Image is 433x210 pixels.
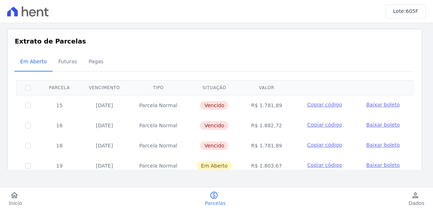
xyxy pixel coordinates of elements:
[196,191,235,207] a: paidParcelas
[366,122,400,128] span: Baixar boleto
[242,136,292,156] td: R$ 1.781,89
[84,54,108,69] span: Pagas
[9,200,22,207] span: Início
[406,8,418,14] span: 605F
[242,95,292,115] td: R$ 1.781,89
[300,161,349,169] button: Copiar código
[129,115,187,136] td: Parcela Normal
[300,101,349,108] button: Copiar código
[205,200,226,207] span: Parcelas
[409,200,424,207] span: Dados
[200,141,228,150] span: Vencido
[40,80,79,95] th: Parcela
[300,121,349,128] button: Copiar código
[210,191,218,200] i: paid
[366,162,400,168] span: Baixar boleto
[129,95,187,115] td: Parcela Normal
[40,156,79,176] td: 19
[129,156,187,176] td: Parcela Normal
[300,141,349,149] button: Copiar código
[307,102,342,108] span: Copiar código
[200,101,228,110] span: Vencido
[242,80,292,95] th: Valor
[400,191,433,207] a: personDados
[366,141,400,149] a: Baixar boleto
[187,80,242,95] th: Situação
[40,115,79,136] td: 16
[366,142,400,148] span: Baixar boleto
[366,121,400,128] a: Baixar boleto
[197,161,232,170] span: Em Aberto
[10,191,19,200] i: home
[366,102,400,108] span: Baixar boleto
[366,101,400,108] a: Baixar boleto
[15,36,415,46] h3: Extrato de Parcelas
[307,122,342,128] span: Copiar código
[54,54,81,69] span: Futuras
[83,53,109,72] a: Pagas
[307,162,342,168] span: Copiar código
[14,53,53,72] a: Em Aberto
[79,115,130,136] td: [DATE]
[242,156,292,176] td: R$ 1.803,67
[16,54,51,69] span: Em Aberto
[79,156,130,176] td: [DATE]
[53,53,83,72] a: Futuras
[40,95,79,115] td: 15
[40,136,79,156] td: 18
[129,136,187,156] td: Parcela Normal
[366,161,400,169] a: Baixar boleto
[411,191,420,200] i: person
[79,80,130,95] th: Vencimento
[200,121,228,130] span: Vencido
[242,115,292,136] td: R$ 1.882,72
[79,136,130,156] td: [DATE]
[393,8,418,15] h3: Lote:
[307,142,342,148] span: Copiar código
[129,80,187,95] th: Tipo
[79,95,130,115] td: [DATE]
